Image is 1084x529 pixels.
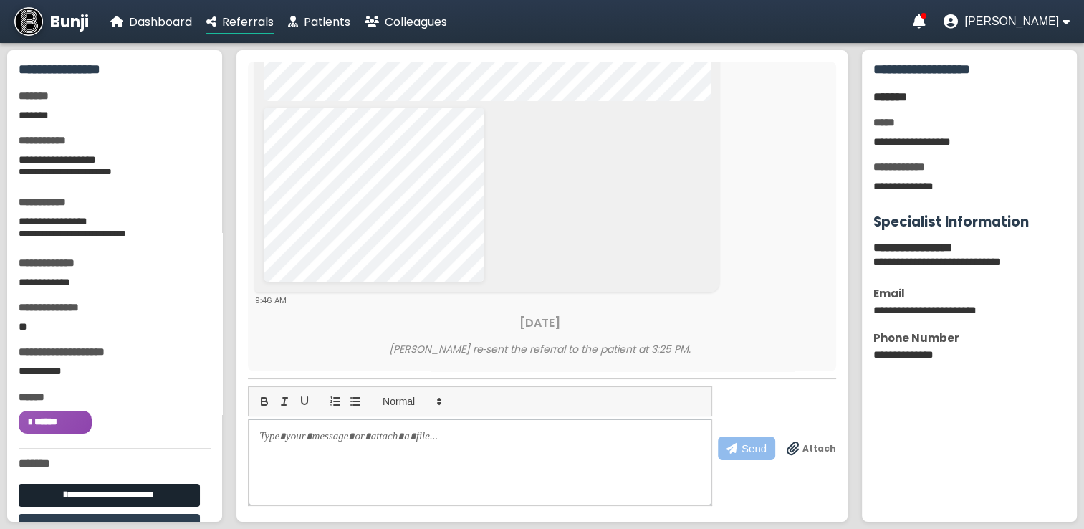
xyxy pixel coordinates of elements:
label: Drag & drop files anywhere to attach [787,442,836,456]
span: Patients [304,14,350,30]
a: Referrals [206,13,274,31]
img: Bunji Dental Referral Management [14,7,43,36]
div: Email [873,285,1065,302]
span: Attach [802,442,836,455]
a: Notifications [912,14,925,29]
button: underline [294,393,315,410]
button: Send [718,437,775,460]
button: bold [254,393,274,410]
a: Bunji [14,7,89,36]
a: Dashboard [110,13,192,31]
span: 9:46 AM [255,295,287,306]
span: Bunji [50,10,89,34]
span: Dashboard [129,14,192,30]
div: [PERSON_NAME] re‑sent the referral to the patient at 3:25 PM. [255,342,825,357]
div: Phone Number [873,330,1065,346]
div: [DATE] [255,314,825,332]
span: Send [742,442,767,454]
h3: Specialist Information [873,211,1065,232]
button: list: ordered [325,393,345,410]
button: list: bullet [345,393,365,410]
span: Referrals [222,14,274,30]
span: Colleagues [385,14,447,30]
button: italic [274,393,294,410]
button: User menu [943,14,1070,29]
a: Patients [288,13,350,31]
span: [PERSON_NAME] [964,15,1059,28]
a: Colleagues [365,13,447,31]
